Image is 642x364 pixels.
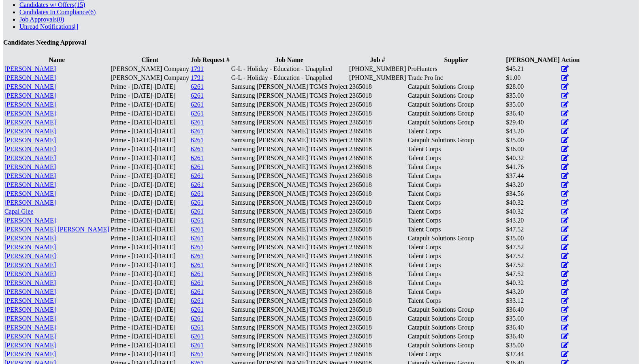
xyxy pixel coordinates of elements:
a: 6261 [191,146,204,152]
td: Talent Corps [407,163,505,171]
td: 2365018 [349,208,406,216]
td: Prime - [DATE]-[DATE] [110,332,189,340]
a: [PERSON_NAME] [4,146,56,152]
td: $1.00 [505,74,560,82]
td: Prime - [DATE]-[DATE] [110,154,189,162]
td: Samsung [PERSON_NAME] TGMS Project [231,190,348,198]
td: 2365018 [349,154,406,162]
td: Samsung [PERSON_NAME] TGMS Project [231,279,348,287]
td: 2365018 [349,234,406,242]
td: Samsung [PERSON_NAME] TGMS Project [231,243,348,251]
td: Talent Corps [407,279,505,287]
td: Prime - [DATE]-[DATE] [110,83,189,91]
td: Talent Corps [407,181,505,189]
span: [] [74,23,79,30]
td: $35.00 [505,315,560,323]
td: 2365018 [349,279,406,287]
td: [PHONE_NUMBER] [349,65,406,73]
a: [PERSON_NAME] [4,172,56,179]
td: Prime - [DATE]-[DATE] [110,118,189,126]
td: $36.40 [505,332,560,340]
td: Samsung [PERSON_NAME] TGMS Project [231,297,348,305]
a: 6261 [191,181,204,188]
td: $36.40 [505,306,560,314]
td: $43.20 [505,288,560,296]
td: Prime - [DATE]-[DATE] [110,279,189,287]
td: Prime - [DATE]-[DATE] [110,163,189,171]
td: Prime - [DATE]-[DATE] [110,181,189,189]
a: [PERSON_NAME] [4,83,56,90]
td: Samsung [PERSON_NAME] TGMS Project [231,350,348,358]
th: Job Name [231,56,348,64]
td: $40.32 [505,199,560,207]
td: 2365018 [349,332,406,340]
td: Catapult Solutions Group [407,234,505,242]
td: 2365018 [349,243,406,251]
td: Prime - [DATE]-[DATE] [110,101,189,109]
a: [PERSON_NAME] [4,110,56,117]
td: Talent Corps [407,216,505,225]
td: Prime - [DATE]-[DATE] [110,270,189,278]
td: $35.00 [505,234,560,242]
td: 2365018 [349,92,406,100]
td: 2365018 [349,199,406,207]
td: Samsung [PERSON_NAME] TGMS Project [231,341,348,349]
td: Samsung [PERSON_NAME] TGMS Project [231,199,348,207]
a: 6261 [191,297,204,304]
td: 2365018 [349,109,406,118]
a: [PERSON_NAME] [4,190,56,197]
td: Prime - [DATE]-[DATE] [110,306,189,314]
td: Prime - [DATE]-[DATE] [110,297,189,305]
a: [PERSON_NAME] [4,324,56,331]
td: Catapult Solutions Group [407,92,505,100]
span: (0) [57,16,64,23]
td: 2365018 [349,270,406,278]
td: 2365018 [349,315,406,323]
td: $43.20 [505,127,560,135]
td: Samsung [PERSON_NAME] TGMS Project [231,181,348,189]
td: 2365018 [349,83,406,91]
td: $34.56 [505,190,560,198]
td: Catapult Solutions Group [407,101,505,109]
a: 6261 [191,226,204,233]
td: $47.52 [505,243,560,251]
td: Samsung [PERSON_NAME] TGMS Project [231,225,348,233]
td: 2365018 [349,190,406,198]
th: Supplier [407,56,505,64]
td: 2365018 [349,181,406,189]
td: $47.52 [505,270,560,278]
td: Talent Corps [407,208,505,216]
a: [PERSON_NAME] [4,154,56,161]
a: [PERSON_NAME] [4,119,56,126]
a: 1791 [191,74,204,81]
td: Prime - [DATE]-[DATE] [110,288,189,296]
td: Catapult Solutions Group [407,109,505,118]
td: 2365018 [349,323,406,332]
td: $35.00 [505,341,560,349]
td: $47.52 [505,225,560,233]
td: 2365018 [349,145,406,153]
td: Catapult Solutions Group [407,332,505,340]
a: Candidates w/ Offers [19,1,85,8]
td: $41.76 [505,163,560,171]
a: 6261 [191,235,204,242]
td: Samsung [PERSON_NAME] TGMS Project [231,261,348,269]
td: Prime - [DATE]-[DATE] [110,216,189,225]
td: Samsung [PERSON_NAME] TGMS Project [231,145,348,153]
td: Talent Corps [407,252,505,260]
td: G-L - Holiday - Education - Unapplied [231,74,348,82]
a: 6261 [191,351,204,358]
td: Talent Corps [407,145,505,153]
td: Prime - [DATE]-[DATE] [110,190,189,198]
span: (15) [75,1,85,8]
td: Prime - [DATE]-[DATE] [110,252,189,260]
a: [PERSON_NAME] [4,333,56,340]
td: $36.00 [505,145,560,153]
td: $35.00 [505,136,560,144]
td: Prime - [DATE]-[DATE] [110,172,189,180]
td: Trade Pro Inc [407,74,505,82]
td: Samsung [PERSON_NAME] TGMS Project [231,252,348,260]
td: Talent Corps [407,243,505,251]
td: Prime - [DATE]-[DATE] [110,341,189,349]
a: 6261 [191,244,204,251]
